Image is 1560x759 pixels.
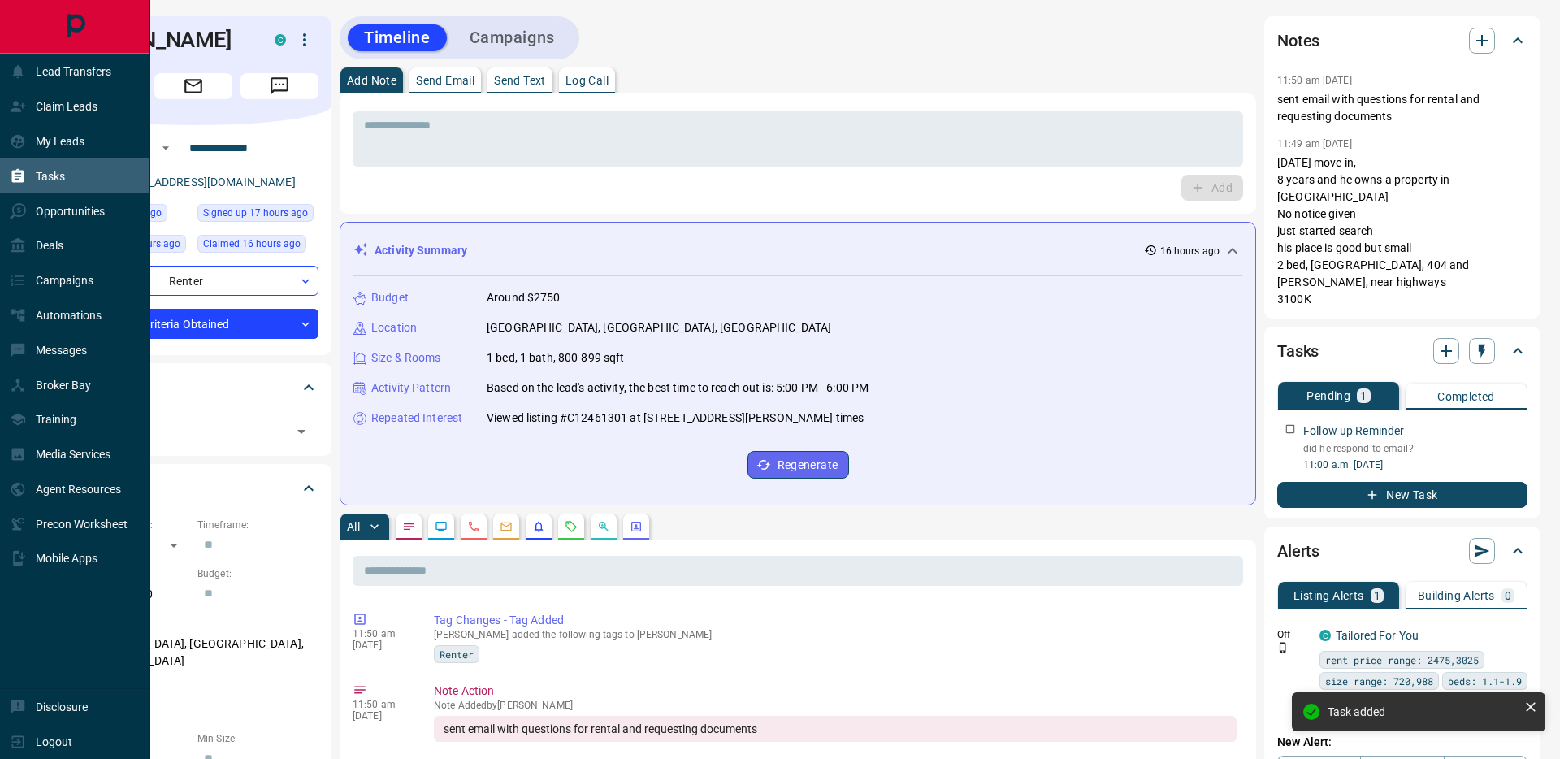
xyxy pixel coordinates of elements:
[487,319,831,336] p: [GEOGRAPHIC_DATA], [GEOGRAPHIC_DATA], [GEOGRAPHIC_DATA]
[494,75,546,86] p: Send Text
[630,520,643,533] svg: Agent Actions
[434,612,1237,629] p: Tag Changes - Tag Added
[1277,642,1289,653] svg: Push Notification Only
[1306,390,1350,401] p: Pending
[1277,531,1527,570] div: Alerts
[1360,390,1367,401] p: 1
[348,24,447,51] button: Timeline
[416,75,474,86] p: Send Email
[1303,458,1527,472] p: 11:00 a.m. [DATE]
[1277,21,1527,60] div: Notes
[68,683,318,697] p: Motivation:
[487,379,869,397] p: Based on the lead's activity, the best time to reach out is: 5:00 PM - 6:00 PM
[275,34,286,46] div: condos.ca
[68,368,318,407] div: Tags
[440,646,474,662] span: Renter
[371,349,441,366] p: Size & Rooms
[1328,705,1518,718] div: Task added
[1277,28,1319,54] h2: Notes
[1418,590,1495,601] p: Building Alerts
[154,73,232,99] span: Email
[747,451,849,479] button: Regenerate
[402,520,415,533] svg: Notes
[1325,652,1479,668] span: rent price range: 2475,3025
[1277,91,1527,125] p: sent email with questions for rental and requesting documents
[353,710,409,722] p: [DATE]
[353,236,1242,266] div: Activity Summary16 hours ago
[487,410,864,427] p: Viewed listing #C12461301 at [STREET_ADDRESS][PERSON_NAME] times
[1277,332,1527,371] div: Tasks
[467,520,480,533] svg: Calls
[353,628,409,640] p: 11:50 am
[1160,244,1220,258] p: 16 hours ago
[500,520,513,533] svg: Emails
[434,629,1237,640] p: [PERSON_NAME] added the following tags to [PERSON_NAME]
[197,204,318,227] div: Tue Oct 14 2025
[434,716,1237,742] div: sent email with questions for rental and requesting documents
[1303,441,1527,456] p: did he respond to email?
[375,242,467,259] p: Activity Summary
[487,289,561,306] p: Around $2750
[532,520,545,533] svg: Listing Alerts
[353,699,409,710] p: 11:50 am
[1277,627,1310,642] p: Off
[371,379,451,397] p: Activity Pattern
[347,521,360,532] p: All
[156,138,175,158] button: Open
[68,631,318,674] p: [GEOGRAPHIC_DATA], [GEOGRAPHIC_DATA], [GEOGRAPHIC_DATA]
[1437,391,1495,402] p: Completed
[1277,734,1527,751] p: New Alert:
[197,518,318,532] p: Timeframe:
[68,27,250,53] h1: [PERSON_NAME]
[353,640,409,651] p: [DATE]
[290,420,313,443] button: Open
[565,75,609,86] p: Log Call
[1325,673,1433,689] span: size range: 720,988
[68,616,318,631] p: Areas Searched:
[1303,423,1404,440] p: Follow up Reminder
[68,309,318,339] div: Criteria Obtained
[434,683,1237,700] p: Note Action
[1277,338,1319,364] h2: Tasks
[1336,629,1419,642] a: Tailored For You
[371,289,409,306] p: Budget
[597,520,610,533] svg: Opportunities
[1319,630,1331,641] div: condos.ca
[453,24,571,51] button: Campaigns
[1277,154,1527,308] p: [DATE] move in, 8 years and he owns a property in [GEOGRAPHIC_DATA] No notice given just started ...
[112,176,296,189] a: [EMAIL_ADDRESS][DOMAIN_NAME]
[565,520,578,533] svg: Requests
[347,75,396,86] p: Add Note
[435,520,448,533] svg: Lead Browsing Activity
[371,319,417,336] p: Location
[1293,590,1364,601] p: Listing Alerts
[197,235,318,258] div: Tue Oct 14 2025
[203,205,308,221] span: Signed up 17 hours ago
[197,566,318,581] p: Budget:
[1374,590,1380,601] p: 1
[68,469,318,508] div: Criteria
[434,700,1237,711] p: Note Added by [PERSON_NAME]
[197,731,318,746] p: Min Size:
[1277,538,1319,564] h2: Alerts
[371,410,462,427] p: Repeated Interest
[203,236,301,252] span: Claimed 16 hours ago
[1277,482,1527,508] button: New Task
[1277,75,1352,86] p: 11:50 am [DATE]
[1448,673,1522,689] span: beds: 1.1-1.9
[1505,590,1511,601] p: 0
[487,349,625,366] p: 1 bed, 1 bath, 800-899 sqft
[1277,138,1352,150] p: 11:49 am [DATE]
[240,73,318,99] span: Message
[68,266,318,296] div: Renter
